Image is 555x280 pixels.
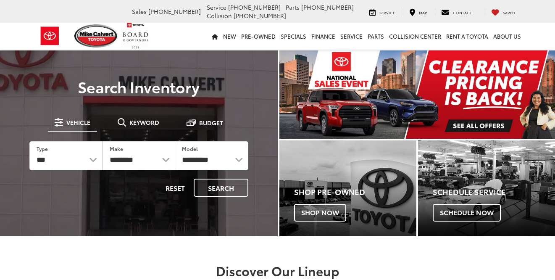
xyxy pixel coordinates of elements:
[338,23,365,50] a: Service
[207,11,232,20] span: Collision
[37,145,48,152] label: Type
[503,10,515,15] span: Saved
[418,140,555,236] a: Schedule Service Schedule Now
[221,23,239,50] a: New
[279,140,416,236] div: Toyota
[239,23,278,50] a: Pre-Owned
[199,120,223,126] span: Budget
[38,264,517,277] h2: Discover Our Lineup
[129,119,159,125] span: Keyword
[485,8,521,16] a: My Saved Vehicles
[286,3,300,11] span: Parts
[433,188,555,196] h4: Schedule Service
[148,7,201,16] span: [PHONE_NUMBER]
[435,8,478,16] a: Contact
[18,78,260,95] h3: Search Inventory
[363,8,401,16] a: Service
[418,140,555,236] div: Toyota
[207,3,226,11] span: Service
[403,8,433,16] a: Map
[453,10,472,15] span: Contact
[234,11,286,20] span: [PHONE_NUMBER]
[66,119,90,125] span: Vehicle
[228,3,281,11] span: [PHONE_NUMBER]
[294,204,346,222] span: Shop Now
[132,7,147,16] span: Sales
[182,145,198,152] label: Model
[74,24,119,48] img: Mike Calvert Toyota
[194,179,248,197] button: Search
[419,10,427,15] span: Map
[491,23,523,50] a: About Us
[158,179,192,197] button: Reset
[309,23,338,50] a: Finance
[379,10,395,15] span: Service
[279,140,416,236] a: Shop Pre-Owned Shop Now
[34,22,66,50] img: Toyota
[444,23,491,50] a: Rent a Toyota
[301,3,354,11] span: [PHONE_NUMBER]
[365,23,387,50] a: Parts
[433,204,501,222] span: Schedule Now
[110,145,123,152] label: Make
[209,23,221,50] a: Home
[294,188,416,196] h4: Shop Pre-Owned
[278,23,309,50] a: Specials
[387,23,444,50] a: Collision Center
